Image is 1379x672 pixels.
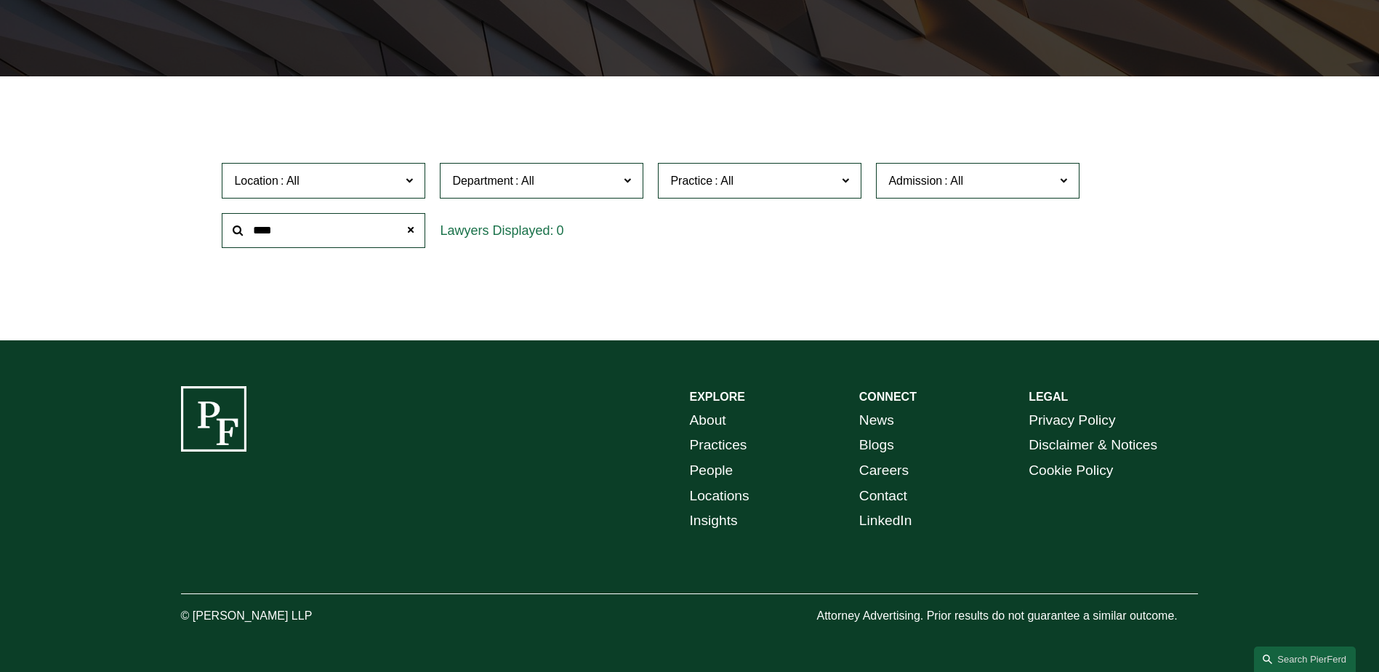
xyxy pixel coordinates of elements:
[1029,458,1113,484] a: Cookie Policy
[690,484,749,509] a: Locations
[859,484,907,509] a: Contact
[1029,433,1157,458] a: Disclaimer & Notices
[859,508,912,534] a: LinkedIn
[859,433,894,458] a: Blogs
[690,508,738,534] a: Insights
[690,408,726,433] a: About
[1029,391,1068,403] strong: LEGAL
[1254,647,1356,672] a: Search this site
[556,223,563,238] span: 0
[690,458,733,484] a: People
[859,408,894,433] a: News
[859,391,917,403] strong: CONNECT
[816,606,1198,627] p: Attorney Advertising. Prior results do not guarantee a similar outcome.
[670,175,712,187] span: Practice
[690,433,747,458] a: Practices
[690,391,745,403] strong: EXPLORE
[1029,408,1115,433] a: Privacy Policy
[234,175,278,187] span: Location
[888,175,942,187] span: Admission
[181,606,393,627] p: © [PERSON_NAME] LLP
[452,175,513,187] span: Department
[859,458,909,484] a: Careers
